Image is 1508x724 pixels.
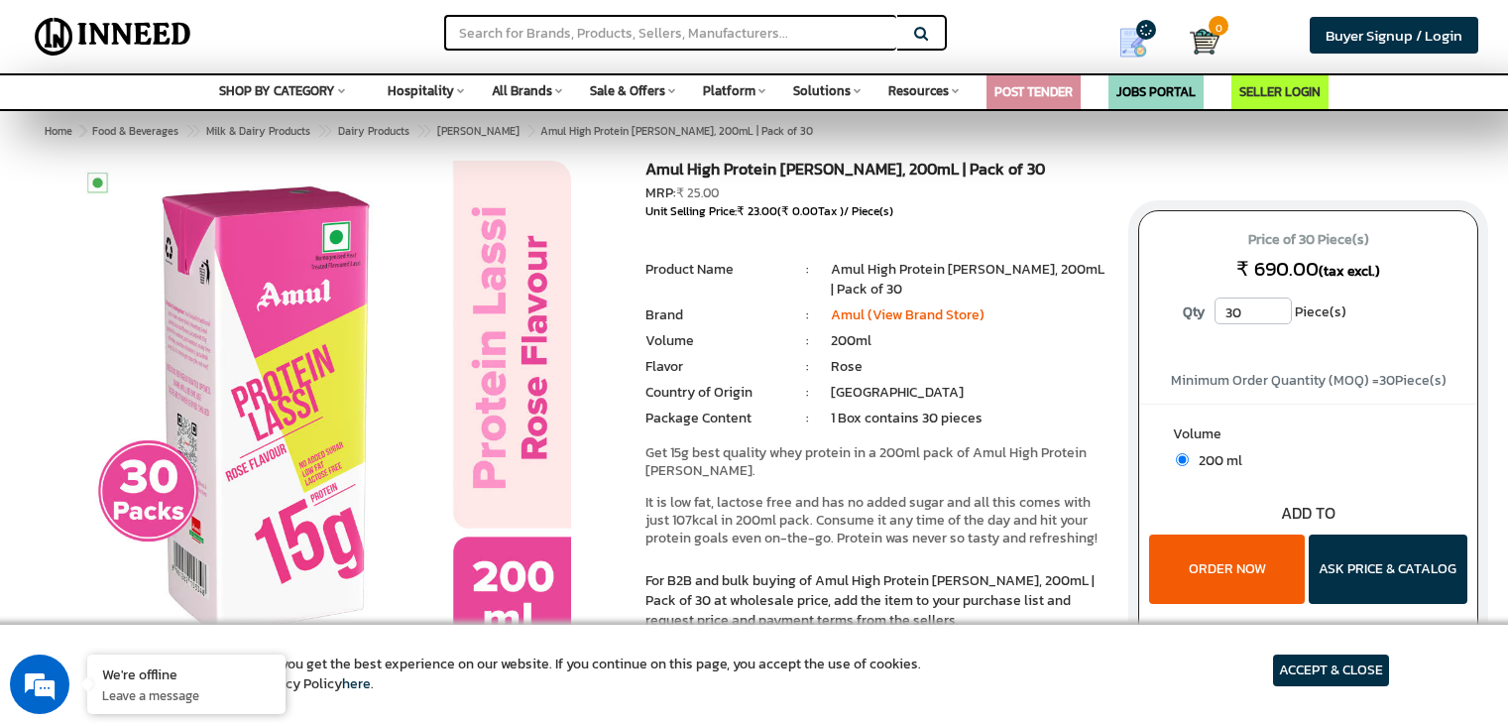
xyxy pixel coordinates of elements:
[79,123,85,139] span: >
[1319,261,1380,282] span: (tax excl.)
[784,383,831,403] li: :
[437,123,520,139] span: [PERSON_NAME]
[102,686,271,704] p: Leave a message
[645,571,1108,631] p: For B2B and bulk buying of Amul High Protein [PERSON_NAME], 200mL | Pack of 30 at wholesale price...
[334,119,413,143] a: Dairy Products
[1295,298,1346,327] span: Piece(s)
[202,119,314,143] a: Milk & Dairy Products
[645,183,1108,203] div: MRP:
[1190,27,1219,57] img: Cart
[219,81,335,100] span: SHOP BY CATEGORY
[1190,20,1205,63] a: Cart 0
[888,81,949,100] span: Resources
[526,119,536,143] span: >
[645,203,1108,220] div: Unit Selling Price: ( Tax )
[831,357,1108,377] li: Rose
[831,260,1108,300] li: Amul High Protein [PERSON_NAME], 200mL | Pack of 30
[781,202,818,220] span: ₹ 0.00
[92,123,178,139] span: Food & Beverages
[645,409,784,428] li: Package Content
[75,161,571,657] img: Amul High Protein Rose Lassi, 200mL
[994,82,1073,101] a: POST TENDER
[1326,24,1462,47] span: Buyer Signup / Login
[645,444,1108,480] p: Get 15g best quality whey protein in a 200ml pack of Amul High Protein [PERSON_NAME].
[737,202,777,220] span: ₹ 23.00
[416,119,426,143] span: >
[342,673,371,694] a: here
[433,119,523,143] a: [PERSON_NAME]
[645,357,784,377] li: Flavor
[1158,224,1458,256] span: Price of 30 Piece(s)
[1139,502,1477,525] div: ADD TO
[27,12,199,61] img: Inneed.Market
[793,81,851,100] span: Solutions
[831,304,985,325] a: Amul (View Brand Store)
[831,383,1108,403] li: [GEOGRAPHIC_DATA]
[844,202,893,220] span: / Piece(s)
[831,331,1108,351] li: 200ml
[206,123,310,139] span: Milk & Dairy Products
[1116,82,1196,101] a: JOBS PORTAL
[590,81,665,100] span: Sale & Offers
[119,655,921,694] article: We use cookies to ensure you get the best experience on our website. If you continue on this page...
[784,260,831,280] li: :
[1092,20,1190,65] a: my Quotes
[784,409,831,428] li: :
[1118,28,1148,58] img: Show My Quotes
[645,494,1108,547] p: It is low fat, lactose free and has no added sugar and all this comes with just 107kcal in 200ml ...
[1379,370,1395,391] span: 30
[831,409,1108,428] li: 1 Box contains 30 pieces
[102,664,271,683] div: We're offline
[1171,370,1447,391] span: Minimum Order Quantity (MOQ) = Piece(s)
[492,81,552,100] span: All Brands
[676,183,719,202] span: ₹ 25.00
[645,305,784,325] li: Brand
[185,119,195,143] span: >
[645,161,1108,183] h1: Amul High Protein [PERSON_NAME], 200mL | Pack of 30
[784,331,831,351] li: :
[1189,450,1242,471] span: 200 ml
[703,81,755,100] span: Platform
[1236,254,1319,284] span: ₹ 690.00
[1173,424,1444,449] label: Volume
[1273,655,1389,686] article: ACCEPT & CLOSE
[1173,298,1215,327] label: Qty
[645,260,784,280] li: Product Name
[1310,17,1478,54] a: Buyer Signup / Login
[1209,16,1228,36] span: 0
[88,123,813,139] span: Amul High Protein [PERSON_NAME], 200mL | Pack of 30
[1309,535,1467,604] button: ASK PRICE & CATALOG
[88,119,182,143] a: Food & Beverages
[388,81,454,100] span: Hospitality
[1239,82,1321,101] a: SELLER LOGIN
[444,15,896,51] input: Search for Brands, Products, Sellers, Manufacturers...
[338,123,409,139] span: Dairy Products
[645,331,784,351] li: Volume
[317,119,327,143] span: >
[784,357,831,377] li: :
[784,305,831,325] li: :
[645,383,784,403] li: Country of Origin
[1149,535,1305,604] button: ORDER NOW
[41,119,76,143] a: Home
